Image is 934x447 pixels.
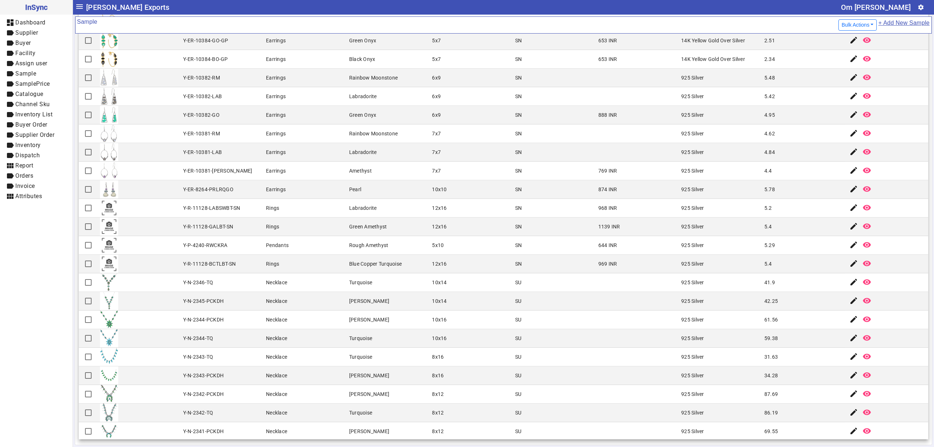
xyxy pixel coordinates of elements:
[349,111,377,119] div: Green Onyx
[849,166,858,175] mat-icon: edit
[15,111,53,118] span: Inventory List
[432,93,441,100] div: 6x9
[862,129,871,138] mat-icon: remove_red_eye
[764,93,775,100] div: 5.42
[598,37,617,44] div: 653 INR
[349,242,389,249] div: Rough Amethyst
[183,204,240,212] div: Y-R-11128-LABSWBT-SN
[15,29,38,36] span: Supplier
[100,106,118,124] img: 27bbd301-68fc-41e3-8a09-3b5920088279
[349,74,398,81] div: Rainbow Moonstone
[849,203,858,212] mat-icon: edit
[515,167,522,174] div: SN
[6,28,15,37] mat-icon: label
[6,141,15,150] mat-icon: label
[100,162,118,180] img: 46fad302-c46c-4321-a48e-a5a0dd7cde31
[764,167,772,174] div: 4.4
[349,297,389,305] div: [PERSON_NAME]
[764,74,775,81] div: 5.48
[266,204,279,212] div: Rings
[681,390,704,398] div: 925 Silver
[764,130,775,137] div: 4.62
[849,36,858,45] mat-icon: edit
[432,74,441,81] div: 6x9
[183,167,252,174] div: Y-ER-10381-[PERSON_NAME]
[266,335,287,342] div: Necklace
[849,110,858,119] mat-icon: edit
[266,37,286,44] div: Earrings
[515,204,522,212] div: SN
[6,18,15,27] mat-icon: dashboard
[349,372,389,379] div: [PERSON_NAME]
[349,260,402,267] div: Blue Copper Turquoise
[849,185,858,193] mat-icon: edit
[862,222,871,231] mat-icon: remove_red_eye
[266,242,289,249] div: Pendants
[681,335,704,342] div: 925 Silver
[266,279,287,286] div: Necklace
[862,334,871,342] mat-icon: remove_red_eye
[764,353,778,361] div: 31.63
[432,37,441,44] div: 5x7
[6,100,15,109] mat-icon: label
[183,260,236,267] div: Y-R-11128-BCTLBT-SN
[183,372,224,379] div: Y-N-2343-PCKDH
[764,149,775,156] div: 4.84
[100,404,118,422] img: 07bef271-27db-4301-9da6-77ec9369a7d3
[100,217,118,236] img: comingsoon.png
[266,409,287,416] div: Necklace
[15,152,40,159] span: Dispatch
[849,147,858,156] mat-icon: edit
[15,50,35,57] span: Facility
[100,311,118,329] img: c4adb8e5-6a7c-4f45-91f3-bd82e4bdf606
[183,242,228,249] div: Y-P-4240-RWCKRA
[862,92,871,100] mat-icon: remove_red_eye
[183,409,213,416] div: Y-N-2342-TQ
[849,222,858,231] mat-icon: edit
[266,353,287,361] div: Necklace
[15,90,43,97] span: Catalogue
[266,390,287,398] div: Necklace
[349,428,389,435] div: [PERSON_NAME]
[515,223,522,230] div: SN
[15,193,42,200] span: Attributes
[15,39,31,46] span: Buyer
[6,131,15,139] mat-icon: label
[183,130,220,137] div: Y-ER-10381-RM
[764,186,775,193] div: 5.78
[266,167,286,174] div: Earrings
[6,161,15,170] mat-icon: view_module
[862,315,871,324] mat-icon: remove_red_eye
[681,297,704,305] div: 925 Silver
[266,111,286,119] div: Earrings
[681,279,704,286] div: 925 Silver
[515,149,522,156] div: SN
[266,297,287,305] div: Necklace
[100,69,118,87] img: 6b33a039-b376-4f09-8191-9e6e7e61375c
[183,353,213,361] div: Y-N-2343-TQ
[349,149,377,156] div: Labradorite
[862,36,871,45] mat-icon: remove_red_eye
[349,279,372,286] div: Turquoise
[432,279,447,286] div: 10x14
[515,93,522,100] div: SN
[764,297,778,305] div: 42.25
[266,316,287,323] div: Necklace
[515,130,522,137] div: SN
[266,260,279,267] div: Rings
[849,259,858,268] mat-icon: edit
[100,31,118,50] img: be75fe73-d159-4263-96d8-9b723600139c
[100,143,118,161] img: 1e10cf81-92ac-4325-9994-a599a94a6288
[432,372,444,379] div: 8x16
[432,409,444,416] div: 8x12
[183,428,224,435] div: Y-N-2341-PCKDH
[432,167,441,174] div: 7x7
[15,142,41,149] span: Inventory
[183,316,224,323] div: Y-N-2344-PCKDH
[432,316,447,323] div: 10x16
[6,172,15,180] mat-icon: label
[515,260,522,267] div: SN
[515,111,522,119] div: SN
[6,59,15,68] mat-icon: label
[849,427,858,435] mat-icon: edit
